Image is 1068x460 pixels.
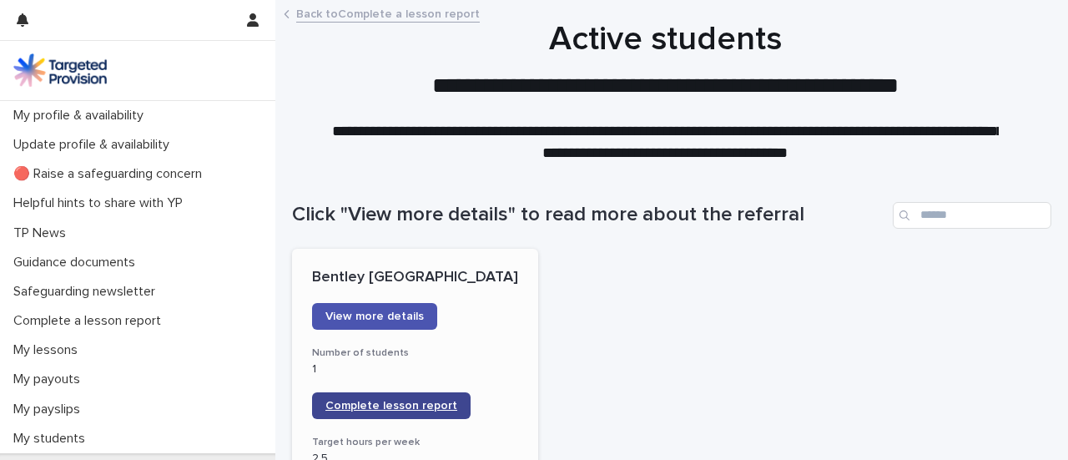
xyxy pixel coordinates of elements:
a: Complete lesson report [312,392,471,419]
h1: Active students [292,19,1039,59]
p: My payslips [7,402,93,417]
p: TP News [7,225,79,241]
p: My students [7,431,98,447]
p: Helpful hints to share with YP [7,195,196,211]
p: Complete a lesson report [7,313,174,329]
p: Update profile & availability [7,137,183,153]
h3: Target hours per week [312,436,518,449]
p: My lessons [7,342,91,358]
p: Guidance documents [7,255,149,270]
p: 1 [312,362,518,377]
h3: Number of students [312,346,518,360]
span: Complete lesson report [325,400,457,412]
input: Search [893,202,1051,229]
p: 🔴 Raise a safeguarding concern [7,166,215,182]
img: M5nRWzHhSzIhMunXDL62 [13,53,107,87]
a: Back toComplete a lesson report [296,3,480,23]
p: Safeguarding newsletter [7,284,169,300]
p: Bentley [GEOGRAPHIC_DATA] [312,269,518,287]
p: My profile & availability [7,108,157,124]
span: View more details [325,311,424,322]
a: View more details [312,303,437,330]
h1: Click "View more details" to read more about the referral [292,203,886,227]
p: My payouts [7,372,93,387]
